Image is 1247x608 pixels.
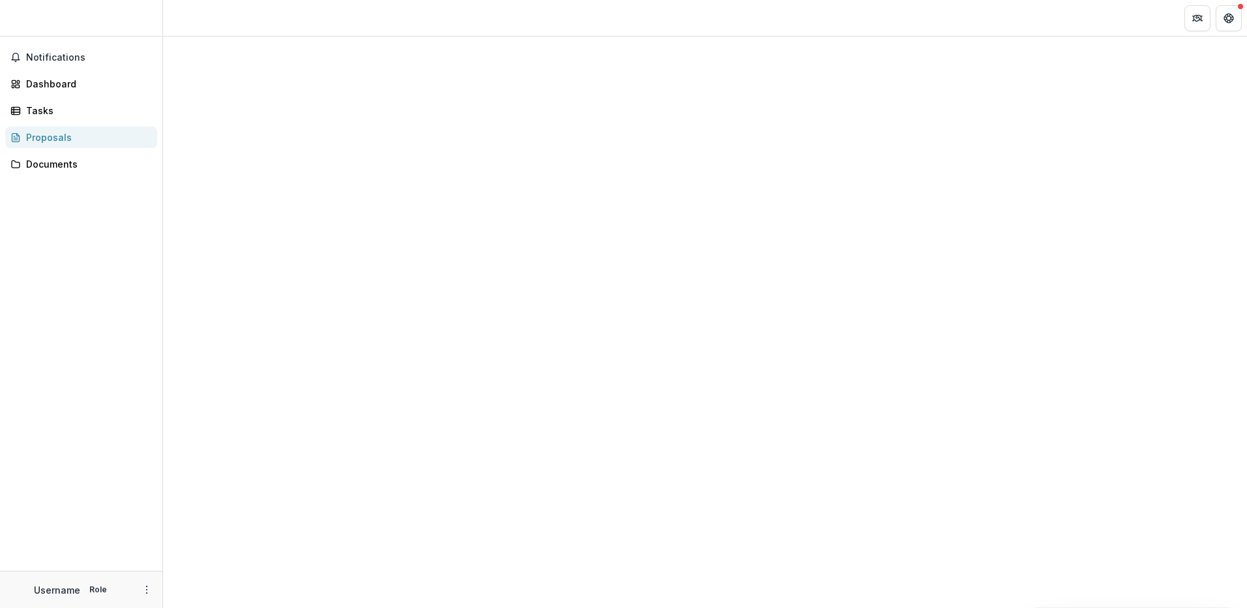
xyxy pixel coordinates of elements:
div: Tasks [26,104,147,117]
div: Documents [26,157,147,171]
button: Get Help [1216,5,1242,31]
button: Partners [1184,5,1210,31]
a: Documents [5,153,157,175]
a: Dashboard [5,73,157,95]
div: Proposals [26,130,147,144]
a: Proposals [5,127,157,148]
button: More [139,582,155,598]
button: Notifications [5,47,157,68]
span: Notifications [26,52,152,63]
div: Dashboard [26,77,147,91]
p: Role [85,584,111,596]
a: Tasks [5,100,157,121]
p: Username [34,583,80,597]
